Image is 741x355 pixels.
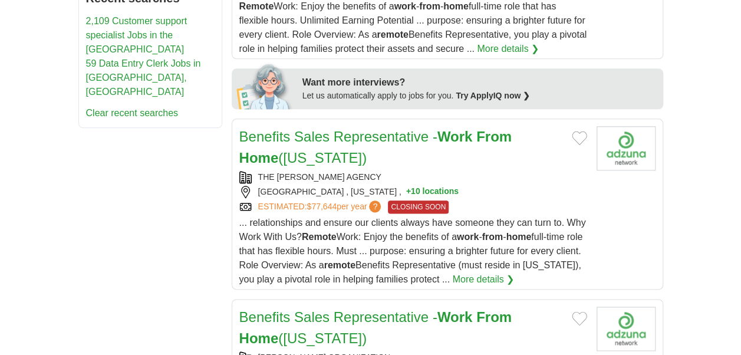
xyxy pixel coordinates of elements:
strong: Remote [302,232,337,242]
button: Add to favorite jobs [572,311,587,326]
img: apply-iq-scientist.png [236,62,294,109]
div: THE [PERSON_NAME] AGENCY [239,171,587,183]
strong: Home [239,150,279,166]
strong: Home [239,330,279,346]
a: Try ApplyIQ now ❯ [456,91,530,100]
span: CLOSING SOON [388,200,449,213]
a: Benefits Sales Representative -Work From Home([US_STATE]) [239,309,512,346]
strong: work [394,1,416,11]
div: Let us automatically apply to jobs for you. [302,90,656,102]
img: Company logo [597,126,656,170]
strong: remote [377,29,408,40]
span: + [406,186,411,198]
strong: From [476,129,512,144]
strong: from [419,1,440,11]
span: $77,644 [307,202,337,211]
div: [GEOGRAPHIC_DATA] , [US_STATE] , [239,186,587,198]
strong: home [443,1,469,11]
strong: work [457,232,479,242]
a: More details ❯ [477,42,539,56]
button: Add to favorite jobs [572,131,587,145]
span: ... relationships and ensure our clients always have someone they can turn to. Why Work With Us? ... [239,218,586,284]
img: Company logo [597,307,656,351]
strong: From [476,309,512,325]
a: ESTIMATED:$77,644per year? [258,200,384,213]
a: Clear recent searches [86,108,179,118]
strong: Remote [239,1,274,11]
button: +10 locations [406,186,459,198]
a: 2,109 Customer support specialist Jobs in the [GEOGRAPHIC_DATA] [86,16,187,54]
strong: Work [437,129,473,144]
a: 59 Data Entry Clerk Jobs in [GEOGRAPHIC_DATA], [GEOGRAPHIC_DATA] [86,58,201,97]
a: Benefits Sales Representative -Work From Home([US_STATE]) [239,129,512,166]
a: More details ❯ [452,272,514,287]
strong: remote [324,260,355,270]
strong: Work [437,309,473,325]
div: Want more interviews? [302,75,656,90]
strong: home [506,232,531,242]
strong: from [482,232,503,242]
span: ? [369,200,381,212]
